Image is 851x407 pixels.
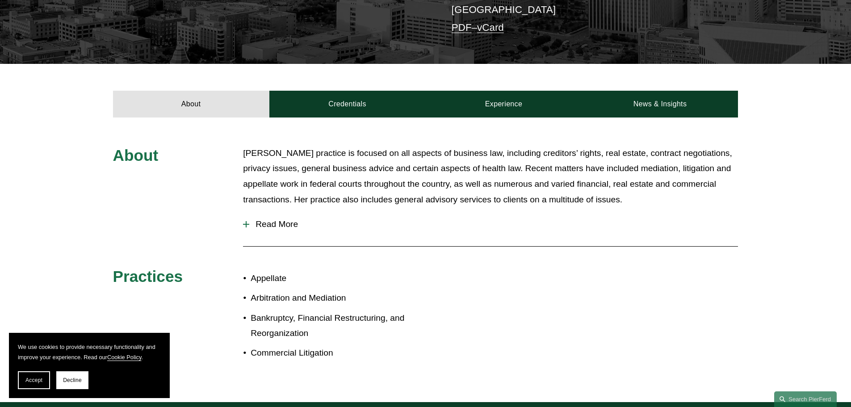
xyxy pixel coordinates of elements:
[25,377,42,383] span: Accept
[113,268,183,285] span: Practices
[582,91,738,117] a: News & Insights
[251,310,425,341] p: Bankruptcy, Financial Restructuring, and Reorganization
[269,91,426,117] a: Credentials
[452,22,472,33] a: PDF
[243,213,738,236] button: Read More
[243,146,738,207] p: [PERSON_NAME] practice is focused on all aspects of business law, including creditors’ rights, re...
[251,271,425,286] p: Appellate
[9,333,170,398] section: Cookie banner
[18,371,50,389] button: Accept
[113,147,159,164] span: About
[63,377,82,383] span: Decline
[113,91,269,117] a: About
[107,354,142,361] a: Cookie Policy
[774,391,837,407] a: Search this site
[477,22,504,33] a: vCard
[249,219,738,229] span: Read More
[251,345,425,361] p: Commercial Litigation
[251,290,425,306] p: Arbitration and Mediation
[426,91,582,117] a: Experience
[18,342,161,362] p: We use cookies to provide necessary functionality and improve your experience. Read our .
[56,371,88,389] button: Decline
